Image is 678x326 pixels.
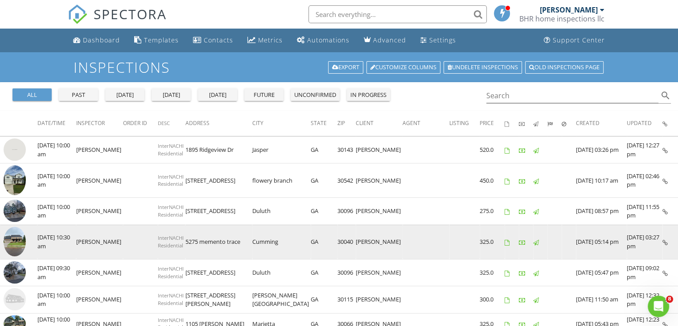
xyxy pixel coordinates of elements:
[158,120,170,126] span: Desc
[258,36,283,44] div: Metrics
[76,286,123,313] td: [PERSON_NAME]
[576,163,627,198] td: [DATE] 10:17 am
[576,136,627,163] td: [DATE] 03:26 pm
[252,259,311,286] td: Duluth
[123,119,147,127] span: Order ID
[158,173,184,188] span: InterNACHI Residential
[185,198,252,225] td: [STREET_ADDRESS]
[533,111,547,136] th: Published: Not sorted.
[350,91,386,100] div: in progress
[356,119,374,127] span: Client
[480,259,505,286] td: 325.0
[244,88,284,101] button: future
[519,111,533,136] th: Paid: Not sorted.
[540,5,598,14] div: [PERSON_NAME]
[347,88,390,101] button: in progress
[356,198,403,225] td: [PERSON_NAME]
[204,36,233,44] div: Contacts
[131,32,182,49] a: Templates
[4,261,26,284] img: streetview
[311,225,337,259] td: GA
[123,111,158,136] th: Order ID: Not sorted.
[83,36,120,44] div: Dashboard
[158,265,184,280] span: InterNACHI Residential
[185,119,210,127] span: Address
[311,259,337,286] td: GA
[37,119,66,127] span: Date/Time
[185,225,252,259] td: 5275 memento trace
[519,14,604,23] div: BHR home inspections llc
[337,163,356,198] td: 30542
[37,163,76,198] td: [DATE] 10:00 am
[356,136,403,163] td: [PERSON_NAME]
[158,204,184,218] span: InterNACHI Residential
[144,36,179,44] div: Templates
[311,111,337,136] th: State: Not sorted.
[248,91,280,100] div: future
[94,4,167,23] span: SPECTORA
[293,32,353,49] a: Automations (Basic)
[505,111,519,136] th: Agreements signed: Not sorted.
[373,36,406,44] div: Advanced
[4,165,26,195] img: 9280607%2Fcover_photos%2F7PrMLjJdqO1Ny4nUQilm%2Fsmall.jpg
[337,136,356,163] td: 30143
[37,111,76,136] th: Date/Time: Not sorted.
[252,286,311,313] td: [PERSON_NAME][GEOGRAPHIC_DATA]
[185,111,252,136] th: Address: Not sorted.
[68,12,167,31] a: SPECTORA
[480,163,505,198] td: 450.0
[627,198,662,225] td: [DATE] 11:55 pm
[311,198,337,225] td: GA
[337,198,356,225] td: 30096
[356,163,403,198] td: [PERSON_NAME]
[252,119,263,127] span: City
[417,32,460,49] a: Settings
[480,119,494,127] span: Price
[155,91,187,100] div: [DATE]
[356,111,403,136] th: Client: Not sorted.
[627,225,662,259] td: [DATE] 03:27 pm
[252,225,311,259] td: Cumming
[76,198,123,225] td: [PERSON_NAME]
[4,288,26,310] img: house-placeholder-square-ca63347ab8c70e15b013bc22427d3df0f7f082c62ce06d78aee8ec4e70df452f.jpg
[4,200,26,222] img: streetview
[480,286,505,313] td: 300.0
[356,225,403,259] td: [PERSON_NAME]
[356,259,403,286] td: [PERSON_NAME]
[429,36,456,44] div: Settings
[662,111,678,136] th: Inspection Details: Not sorted.
[525,61,604,74] a: Old inspections page
[105,88,144,101] button: [DATE]
[59,88,98,101] button: past
[337,111,356,136] th: Zip: Not sorted.
[360,32,410,49] a: Advanced
[185,259,252,286] td: [STREET_ADDRESS]
[70,32,123,49] a: Dashboard
[576,119,600,127] span: Created
[449,119,469,127] span: Listing
[562,111,576,136] th: Canceled: Not sorted.
[62,91,95,100] div: past
[37,198,76,225] td: [DATE] 10:00 am
[480,225,505,259] td: 325.0
[308,5,487,23] input: Search everything...
[158,111,185,136] th: Desc: Not sorted.
[328,61,363,74] a: Export
[109,91,141,100] div: [DATE]
[76,119,105,127] span: Inspector
[627,119,652,127] span: Updated
[76,136,123,163] td: [PERSON_NAME]
[666,296,673,303] span: 8
[486,88,659,103] input: Search
[366,61,440,74] a: Customize Columns
[252,198,311,225] td: Duluth
[252,111,311,136] th: City: Not sorted.
[648,296,669,317] iframe: Intercom live chat
[294,91,336,100] div: unconfirmed
[337,286,356,313] td: 30115
[627,286,662,313] td: [DATE] 12:32 pm
[37,259,76,286] td: [DATE] 09:30 am
[158,142,184,157] span: InterNACHI Residential
[444,61,522,74] a: Undelete inspections
[337,119,345,127] span: Zip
